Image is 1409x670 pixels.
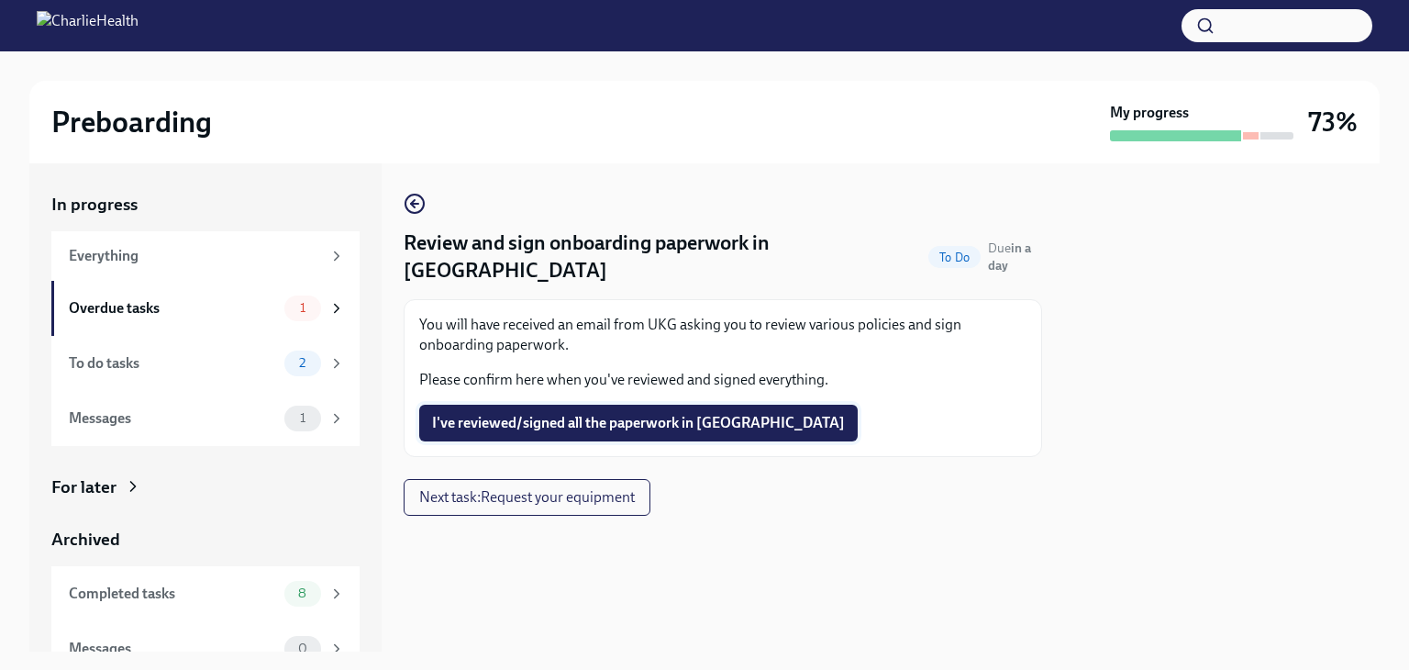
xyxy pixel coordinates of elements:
[289,301,316,315] span: 1
[988,240,1031,274] strong: in a day
[419,488,635,507] span: Next task : Request your equipment
[404,229,921,285] h4: Review and sign onboarding paperwork in [GEOGRAPHIC_DATA]
[69,353,277,374] div: To do tasks
[69,639,277,659] div: Messages
[1110,103,1189,123] strong: My progress
[432,414,845,432] span: I've reviewed/signed all the paperwork in [GEOGRAPHIC_DATA]
[287,586,317,600] span: 8
[288,356,316,370] span: 2
[69,298,277,318] div: Overdue tasks
[988,240,1042,274] span: August 21st, 2025 09:00
[287,642,318,655] span: 0
[289,411,316,425] span: 1
[419,315,1026,355] p: You will have received an email from UKG asking you to review various policies and sign onboardin...
[69,584,277,604] div: Completed tasks
[51,475,360,499] a: For later
[51,566,360,621] a: Completed tasks8
[988,240,1031,274] span: Due
[51,528,360,552] a: Archived
[51,193,360,217] a: In progress
[69,246,321,266] div: Everything
[51,475,116,499] div: For later
[51,336,360,391] a: To do tasks2
[419,405,858,441] button: I've reviewed/signed all the paperwork in [GEOGRAPHIC_DATA]
[51,231,360,281] a: Everything
[404,479,650,516] button: Next task:Request your equipment
[37,11,139,40] img: CharlieHealth
[69,408,277,429] div: Messages
[51,104,212,140] h2: Preboarding
[51,391,360,446] a: Messages1
[419,370,1026,390] p: Please confirm here when you've reviewed and signed everything.
[51,281,360,336] a: Overdue tasks1
[928,251,981,264] span: To Do
[1308,106,1358,139] h3: 73%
